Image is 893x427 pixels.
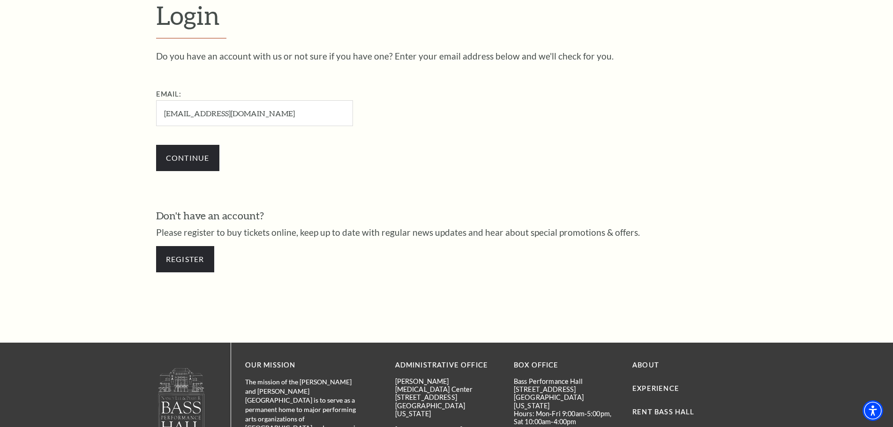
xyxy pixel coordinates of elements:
[632,408,694,416] a: Rent Bass Hall
[156,246,214,272] a: Register
[632,384,679,392] a: Experience
[156,228,737,237] p: Please register to buy tickets online, keep up to date with regular news updates and hear about s...
[395,360,500,371] p: Administrative Office
[245,360,362,371] p: OUR MISSION
[514,360,618,371] p: BOX OFFICE
[514,393,618,410] p: [GEOGRAPHIC_DATA][US_STATE]
[632,361,659,369] a: About
[395,402,500,418] p: [GEOGRAPHIC_DATA][US_STATE]
[863,400,883,421] div: Accessibility Menu
[395,393,500,401] p: [STREET_ADDRESS]
[514,410,618,426] p: Hours: Mon-Fri 9:00am-5:00pm, Sat 10:00am-4:00pm
[514,385,618,393] p: [STREET_ADDRESS]
[395,377,500,394] p: [PERSON_NAME][MEDICAL_DATA] Center
[156,100,353,126] input: Required
[514,377,618,385] p: Bass Performance Hall
[156,209,737,223] h3: Don't have an account?
[156,145,219,171] input: Submit button
[156,90,182,98] label: Email:
[156,52,737,60] p: Do you have an account with us or not sure if you have one? Enter your email address below and we...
